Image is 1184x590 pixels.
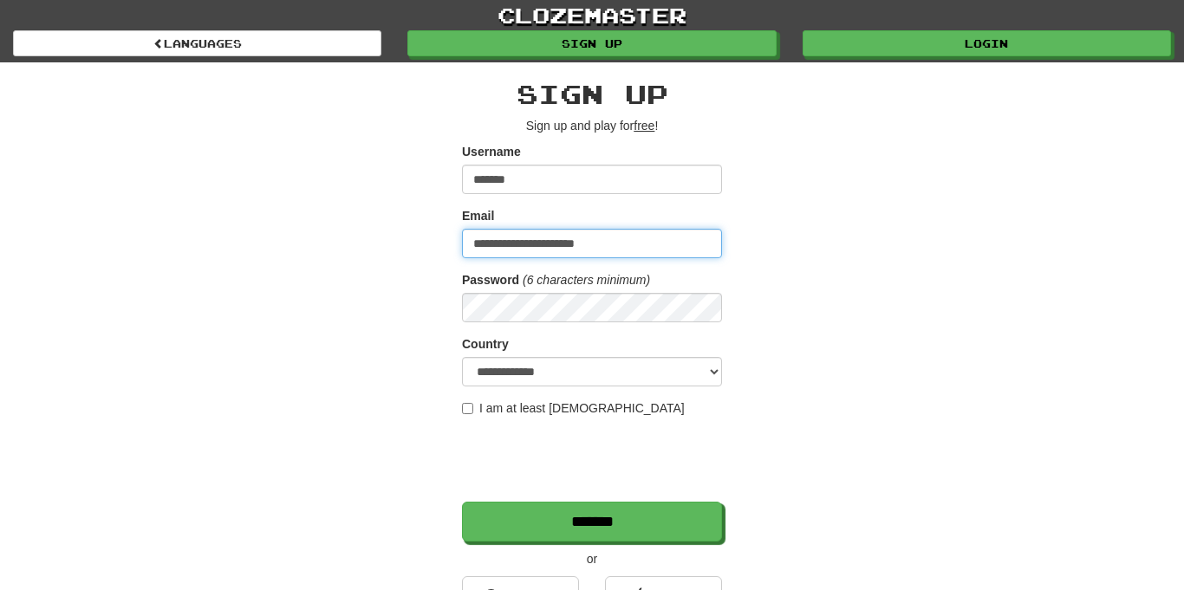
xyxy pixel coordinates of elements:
label: I am at least [DEMOGRAPHIC_DATA] [462,399,685,417]
input: I am at least [DEMOGRAPHIC_DATA] [462,403,473,414]
em: (6 characters minimum) [523,273,650,287]
label: Country [462,335,509,353]
p: Sign up and play for ! [462,117,722,134]
label: Password [462,271,519,289]
label: Username [462,143,521,160]
u: free [634,119,654,133]
p: or [462,550,722,567]
a: Login [803,30,1171,56]
iframe: reCAPTCHA [462,425,725,493]
label: Email [462,207,494,224]
a: Sign up [407,30,776,56]
h2: Sign up [462,80,722,108]
a: Languages [13,30,381,56]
